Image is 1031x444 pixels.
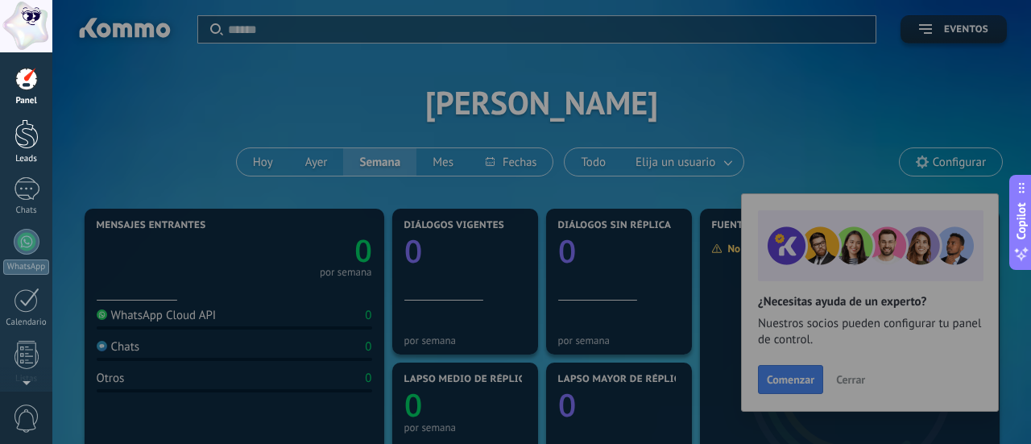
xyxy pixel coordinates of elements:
div: Leads [3,154,50,164]
div: Calendario [3,317,50,328]
span: Copilot [1013,202,1029,239]
div: WhatsApp [3,259,49,275]
div: Chats [3,205,50,216]
div: Panel [3,96,50,106]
